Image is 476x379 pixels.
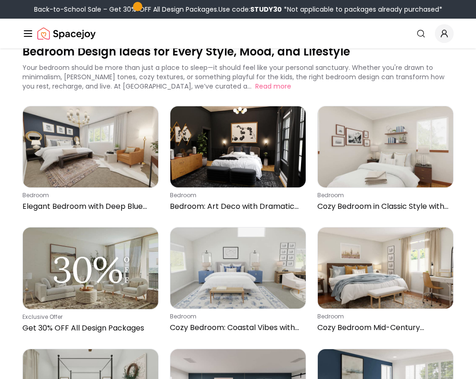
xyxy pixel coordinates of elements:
p: bedroom [170,192,302,199]
img: Get 30% OFF All Design Packages [23,227,158,309]
div: Back-to-School Sale – Get 30% OFF All Design Packages. [34,5,442,14]
img: Bedroom: Art Deco with Dramatic Black Walls [170,106,306,187]
p: bedroom [317,313,450,320]
a: Cozy Bedroom: Coastal Vibes with Classic CharmbedroomCozy Bedroom: Coastal Vibes with Classic Charm [170,227,306,338]
a: Cozy Bedroom in Classic Style with ShelvingbedroomCozy Bedroom in Classic Style with Shelving [317,106,454,216]
b: STUDY30 [250,5,282,14]
span: *Not applicable to packages already purchased* [282,5,442,14]
a: Elegant Bedroom with Deep Blue Accent WallbedroomElegant Bedroom with Deep Blue Accent Wall [22,106,159,216]
p: Elegant Bedroom with Deep Blue Accent Wall [22,201,155,212]
p: Bedroom: Art Deco with Dramatic Black Walls [170,201,302,212]
p: bedroom [22,192,155,199]
p: Your bedroom should be more than just a place to sleep—it should feel like your personal sanctuar... [22,63,444,91]
a: Bedroom: Art Deco with Dramatic Black WallsbedroomBedroom: Art Deco with Dramatic Black Walls [170,106,306,216]
img: Cozy Bedroom in Classic Style with Shelving [318,106,453,187]
p: bedroom [317,192,450,199]
a: Cozy Bedroom Mid-Century Modern with Vanity SpacebedroomCozy Bedroom Mid-Century Modern with Vani... [317,227,454,338]
p: bedroom [170,313,302,320]
p: Get 30% OFF All Design Packages [22,323,155,334]
img: Spacejoy Logo [37,24,96,43]
p: Cozy Bedroom Mid-Century Modern with Vanity Space [317,322,450,333]
a: Spacejoy [37,24,96,43]
span: Use code: [218,5,282,14]
p: Cozy Bedroom: Coastal Vibes with Classic Charm [170,322,302,333]
button: Read more [255,82,291,91]
nav: Global [22,19,454,48]
a: Get 30% OFF All Design PackagesExclusive OfferGet 30% OFF All Design Packages [22,227,159,338]
img: Elegant Bedroom with Deep Blue Accent Wall [23,106,158,187]
img: Cozy Bedroom: Coastal Vibes with Classic Charm [170,227,306,309]
p: Cozy Bedroom in Classic Style with Shelving [317,201,450,212]
p: Exclusive Offer [22,313,155,321]
p: Bedroom Design Ideas for Every Style, Mood, and Lifestyle [22,44,454,59]
img: Cozy Bedroom Mid-Century Modern with Vanity Space [318,227,453,309]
